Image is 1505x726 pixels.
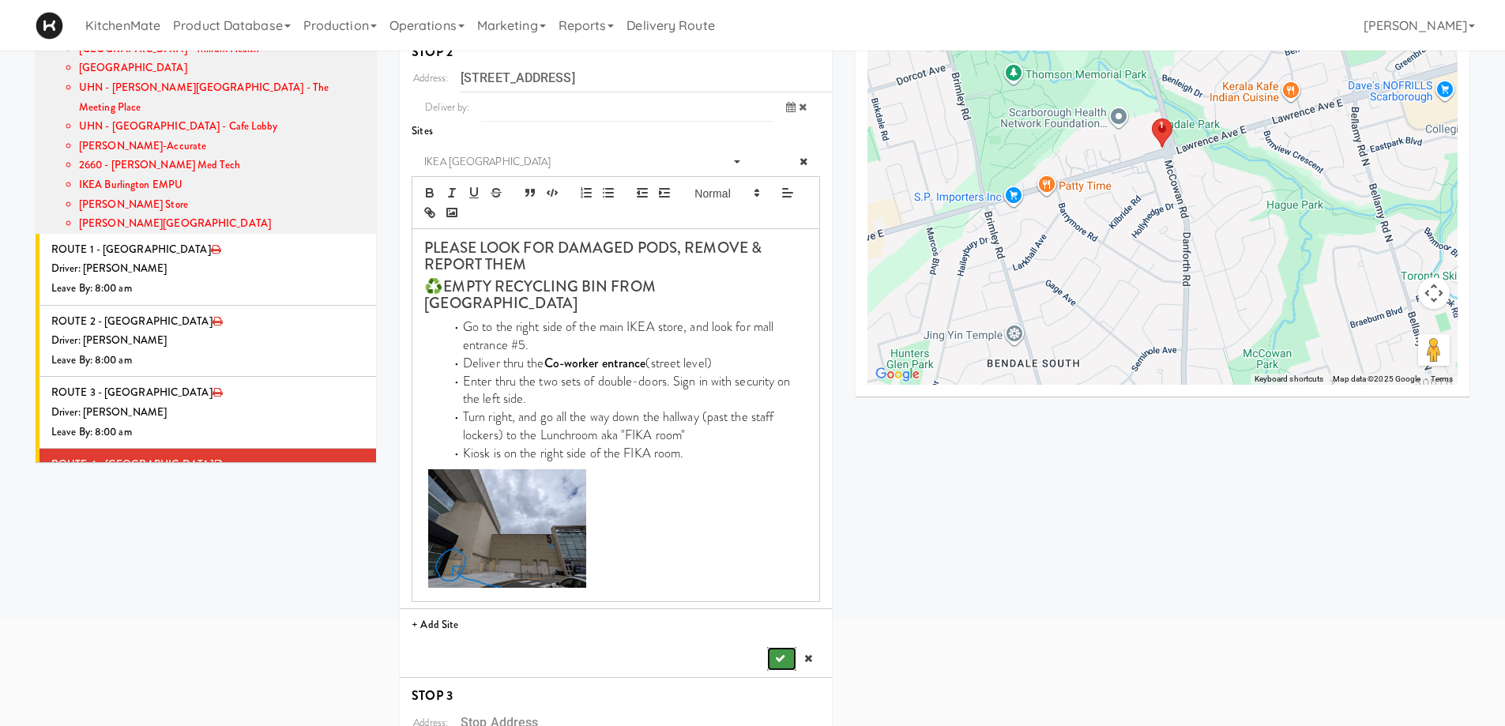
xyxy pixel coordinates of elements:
b: STOP 3 [412,687,453,705]
img: lrg8hdcjgt8zsdxsjedu.jpg [428,469,586,588]
li: ROUTE 2 - [GEOGRAPHIC_DATA]Driver: [PERSON_NAME]Leave By: 8:00 am [36,306,376,378]
li: [PERSON_NAME][GEOGRAPHIC_DATA] [79,214,364,234]
div: Driver: [PERSON_NAME] [51,259,364,279]
span: Deliver by: [412,92,482,122]
li: UHN - [GEOGRAPHIC_DATA] - Cafe Lobby [79,117,364,137]
strong: ♻️EMPTY RECYCLING BIN FROM [GEOGRAPHIC_DATA] [424,276,659,314]
img: Google [871,364,924,385]
button: Map camera controls [1418,277,1450,309]
div: Site [412,148,747,176]
b: STOP 2 [412,43,453,61]
li: IKEA Burlington EMPU [79,175,364,195]
span: IKEA [GEOGRAPHIC_DATA] [424,152,724,171]
li: STOP 2Address:Deliver by: SitesSite activate SiteSite focus PLEASE LOOK FOR DAMAGED PODS, REMOVE ... [400,34,832,678]
span: ROUTE 2 - [GEOGRAPHIC_DATA] [51,314,213,329]
strong: PLEASE LOOK FOR DAMAGED PODS, REMOVE & REPORT THEM [424,237,765,275]
li: Enter thru the two sets of double-doors. Sign in with security on the left side. [444,373,807,409]
li: ROUTE 3 - [GEOGRAPHIC_DATA]Driver: [PERSON_NAME]Leave By: 8:00 am [36,377,376,449]
img: Micromart [36,12,63,39]
li: [PERSON_NAME] Store [79,195,364,215]
li: + Add Site [400,609,832,641]
li: [GEOGRAPHIC_DATA] [79,58,364,78]
a: Open this area in Google Maps (opens a new window) [871,364,924,385]
div: Driver: [PERSON_NAME] [51,403,364,423]
li: UHN - [PERSON_NAME][GEOGRAPHIC_DATA] - The Meeting Place [79,78,364,117]
strong: Co-worker entrance [544,354,646,372]
li: 2660 - [PERSON_NAME] Med Tech [79,156,364,175]
button: Keyboard shortcuts [1255,374,1324,385]
div: Leave By: 8:00 am [51,423,364,442]
li: ROUTE 4 - [GEOGRAPHIC_DATA]Driver: [PERSON_NAME] [PERSON_NAME]Leave By: 8:00 am [36,449,376,520]
span: Sites [412,123,433,138]
span: Site activate [412,148,747,177]
li: Turn right, and go all the way down the hallway (past the staff lockers) to the Lunchroom aka "FI... [444,408,807,445]
button: Drag Pegman onto the map to open Street View [1418,334,1450,366]
li: Go to the right side of the main IKEA store, and look for mall entrance #5. [444,318,807,355]
span: ROUTE 3 - [GEOGRAPHIC_DATA] [51,385,213,400]
li: Deliver thru the (street level) [444,355,807,373]
li: ROUTE 1 - [GEOGRAPHIC_DATA]Driver: [PERSON_NAME]Leave By: 8:00 am [36,234,376,306]
span: ROUTE 4 - [GEOGRAPHIC_DATA] [51,457,213,472]
div: Leave By: 8:00 am [51,351,364,371]
div: 1 [1159,120,1164,130]
div: Driver: [PERSON_NAME] [51,331,364,351]
li: Kiosk is on the right side of the FIKA room. [444,445,807,463]
span: Map data ©2025 Google [1333,374,1420,383]
div: Leave By: 8:00 am [51,279,364,299]
input: Stop Address [461,63,832,92]
span: ROUTE 1 - [GEOGRAPHIC_DATA] [51,242,211,257]
a: Terms [1431,374,1454,383]
li: [PERSON_NAME]-Accurate [79,137,364,156]
div: Address: [400,63,461,92]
